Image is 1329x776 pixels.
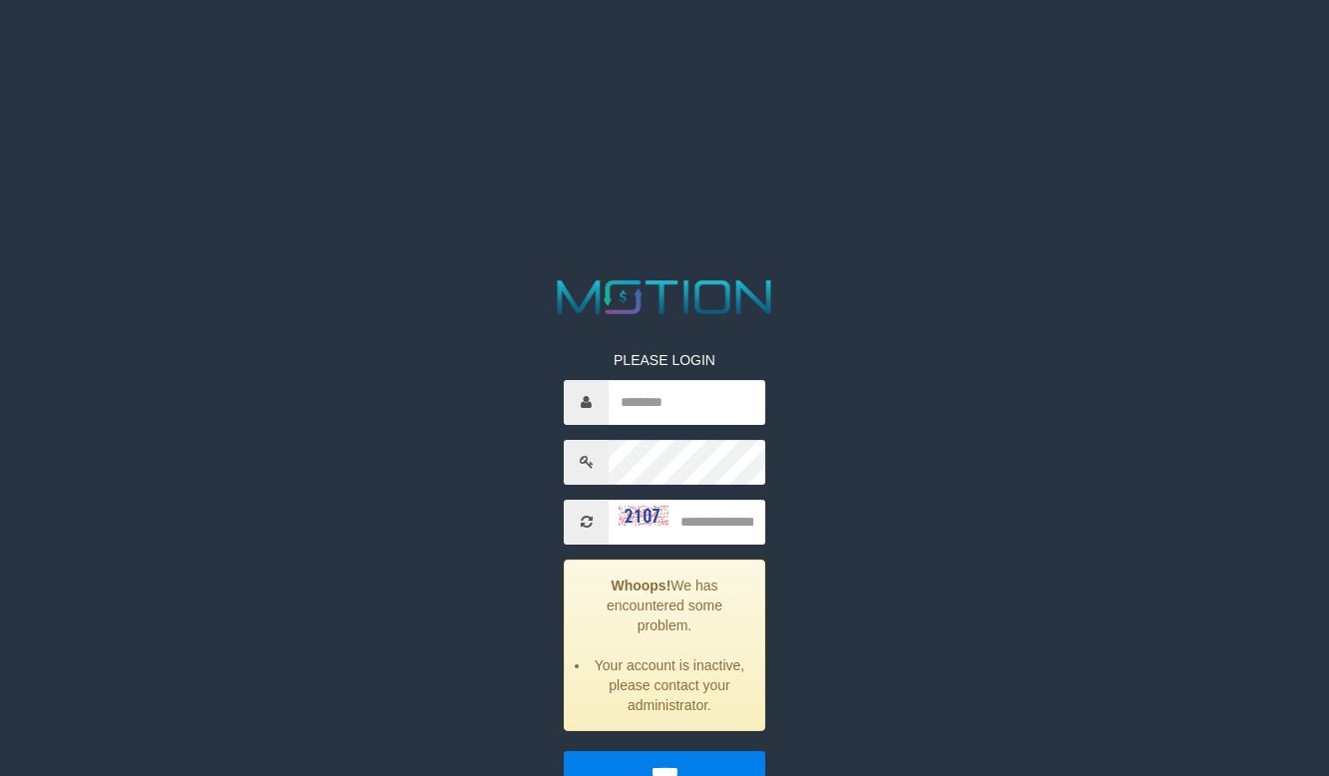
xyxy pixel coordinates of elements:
div: We has encountered some problem. [564,560,765,731]
li: Your account is inactive, please contact your administrator. [590,655,749,715]
img: captcha [619,506,668,526]
strong: Whoops! [611,578,670,593]
p: PLEASE LOGIN [564,350,765,370]
img: MOTION_logo.png [548,274,780,320]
